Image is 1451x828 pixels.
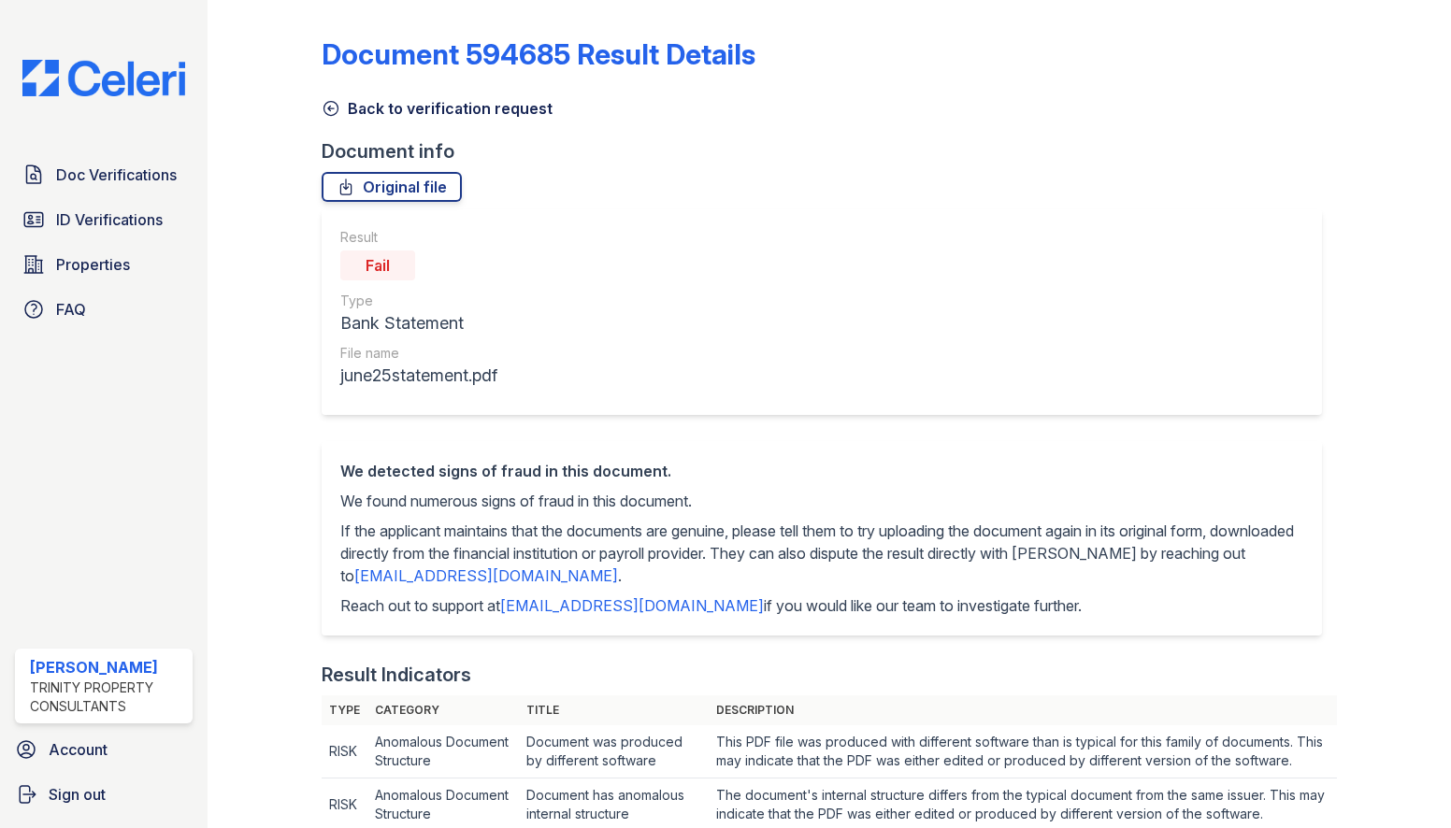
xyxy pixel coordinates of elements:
div: Result Indicators [322,662,471,688]
th: Category [367,695,518,725]
div: Result [340,228,497,247]
th: Title [519,695,709,725]
span: Sign out [49,783,106,806]
div: File name [340,344,497,363]
a: [EMAIL_ADDRESS][DOMAIN_NAME] [354,566,618,585]
a: Doc Verifications [15,156,193,193]
a: ID Verifications [15,201,193,238]
th: Description [709,695,1337,725]
div: [PERSON_NAME] [30,656,185,678]
div: We detected signs of fraud in this document. [340,460,1302,482]
td: Document was produced by different software [519,725,709,778]
img: CE_Logo_Blue-a8612792a0a2168367f1c8372b55b34899dd931a85d93a1a3d3e32e68fde9ad4.png [7,60,200,96]
a: Document 594685 Result Details [322,37,755,71]
a: Account [7,731,200,768]
p: If the applicant maintains that the documents are genuine, please tell them to try uploading the ... [340,520,1302,587]
a: Sign out [7,776,200,813]
a: Properties [15,246,193,283]
a: [EMAIL_ADDRESS][DOMAIN_NAME] [500,596,764,615]
p: We found numerous signs of fraud in this document. [340,490,1302,512]
p: Reach out to support at if you would like our team to investigate further. [340,594,1302,617]
div: Type [340,292,497,310]
span: FAQ [56,298,86,321]
div: june25statement.pdf [340,363,497,389]
div: Document info [322,138,1336,164]
a: FAQ [15,291,193,328]
a: Original file [322,172,462,202]
span: . [618,566,622,585]
div: Trinity Property Consultants [30,678,185,716]
span: ID Verifications [56,208,163,231]
span: Doc Verifications [56,164,177,186]
span: Account [49,738,108,761]
span: Properties [56,253,130,276]
a: Back to verification request [322,97,553,120]
td: Anomalous Document Structure [367,725,518,778]
td: This PDF file was produced with different software than is typical for this family of documents. ... [709,725,1337,778]
th: Type [322,695,367,725]
div: Fail [340,250,415,280]
div: Bank Statement [340,310,497,336]
td: RISK [322,725,367,778]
